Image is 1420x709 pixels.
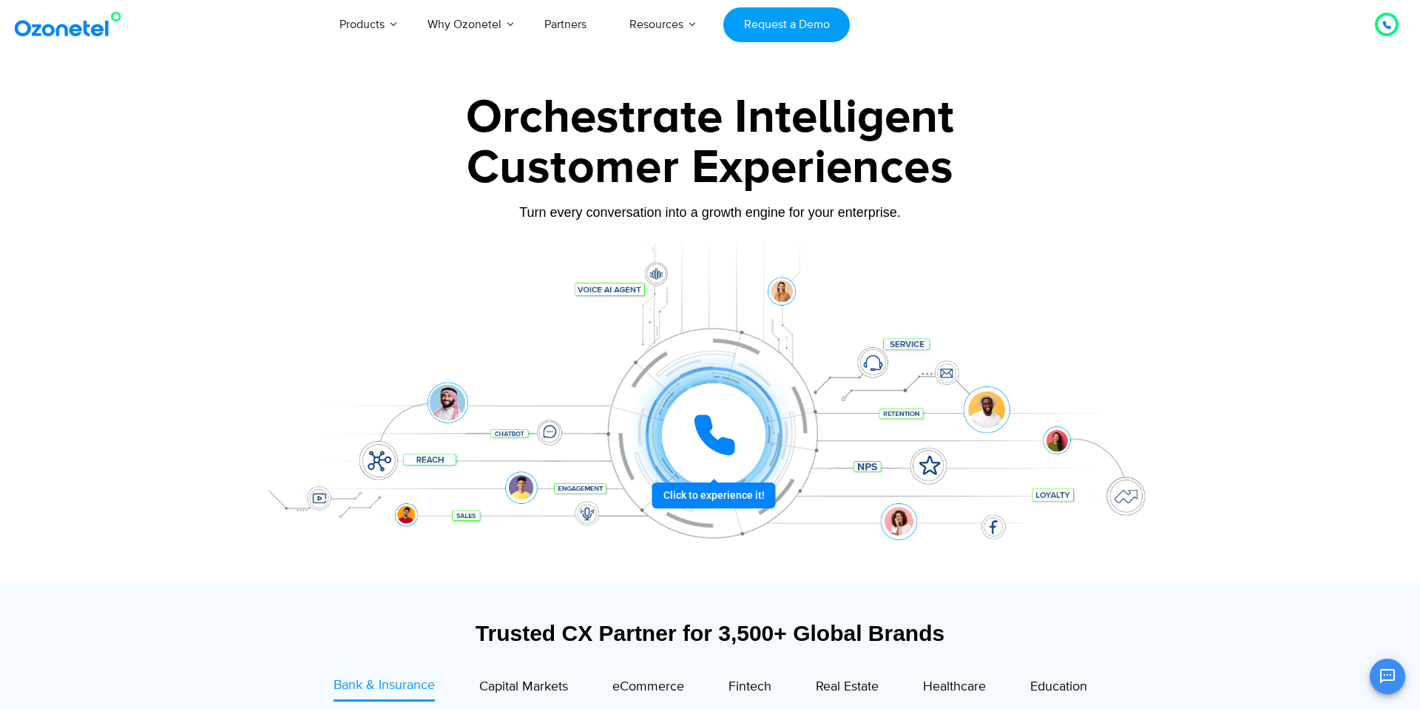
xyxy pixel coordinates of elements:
[334,676,435,702] a: Bank & Insurance
[728,679,771,695] span: Fintech
[816,679,879,695] span: Real Estate
[255,620,1165,646] div: Trusted CX Partner for 3,500+ Global Brands
[1370,659,1405,694] button: Open chat
[723,7,850,42] a: Request a Demo
[1030,676,1087,702] a: Education
[923,676,986,702] a: Healthcare
[334,677,435,693] span: Bank & Insurance
[248,132,1172,204] div: Customer Experiences
[612,679,684,695] span: eCommerce
[248,94,1172,141] div: Orchestrate Intelligent
[248,204,1172,221] div: Turn every conversation into a growth engine for your enterprise.
[816,676,879,702] a: Real Estate
[728,676,771,702] a: Fintech
[612,676,684,702] a: eCommerce
[923,679,986,695] span: Healthcare
[479,676,568,702] a: Capital Markets
[1030,679,1087,695] span: Education
[479,679,568,695] span: Capital Markets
